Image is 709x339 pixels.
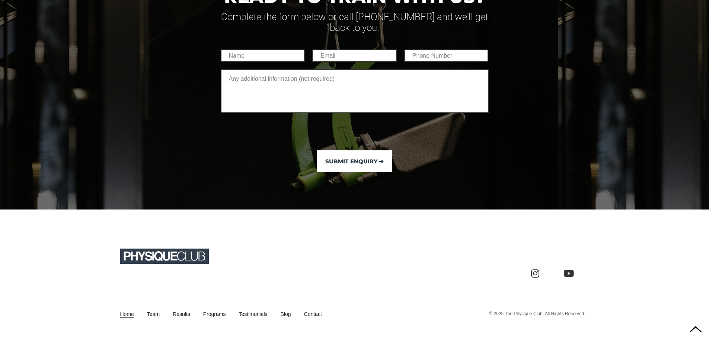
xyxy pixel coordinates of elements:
span: Submit Enquiry ➔ [325,159,384,164]
input: Name [221,49,305,62]
a: Programs [203,310,226,318]
a: Home [120,310,134,318]
a: Testimonials [239,310,267,318]
input: Only numbers and phone characters (#, -, *, etc) are accepted. [404,49,489,62]
button: Submit Enquiry ➔ [317,150,392,172]
a: Contact [304,310,322,318]
h5: Complete the form below or call [PHONE_NUMBER] and we'll get back to you. [221,12,489,33]
a: Blog [281,310,291,318]
a: Results [173,310,190,318]
p: © 2025 The Physique Club. All Rights Reserved. [489,311,585,317]
a: Team [147,310,160,318]
input: Email [312,49,397,62]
